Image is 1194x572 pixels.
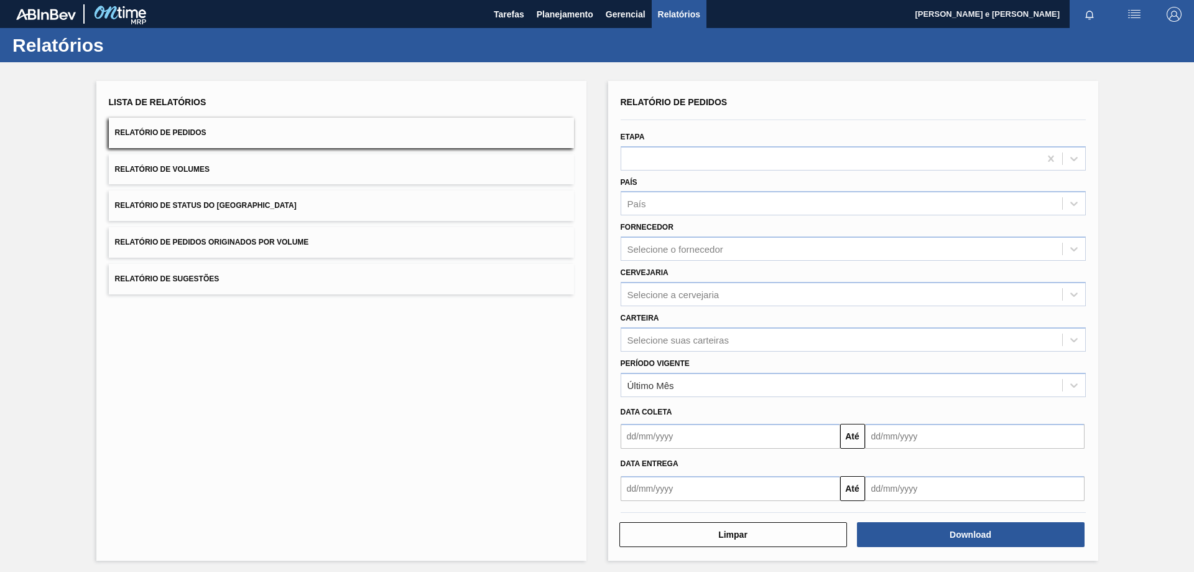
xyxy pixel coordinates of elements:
[619,522,847,547] button: Limpar
[857,522,1085,547] button: Download
[12,38,233,52] h1: Relatórios
[840,424,865,449] button: Até
[658,7,700,22] span: Relatórios
[109,97,206,107] span: Lista de Relatórios
[621,459,678,468] span: Data Entrega
[115,274,220,283] span: Relatório de Sugestões
[537,7,593,22] span: Planejamento
[621,476,840,501] input: dd/mm/yyyy
[115,128,206,137] span: Relatório de Pedidos
[1167,7,1182,22] img: Logout
[109,118,574,148] button: Relatório de Pedidos
[627,244,723,255] div: Selecione o fornecedor
[621,359,690,368] label: Período Vigente
[109,190,574,221] button: Relatório de Status do [GEOGRAPHIC_DATA]
[627,289,720,299] div: Selecione a cervejaria
[621,97,728,107] span: Relatório de Pedidos
[1127,7,1142,22] img: userActions
[115,201,297,210] span: Relatório de Status do [GEOGRAPHIC_DATA]
[840,476,865,501] button: Até
[627,334,729,345] div: Selecione suas carteiras
[109,264,574,294] button: Relatório de Sugestões
[627,199,646,209] div: País
[621,408,672,416] span: Data coleta
[109,227,574,258] button: Relatório de Pedidos Originados por Volume
[115,165,210,174] span: Relatório de Volumes
[109,154,574,185] button: Relatório de Volumes
[494,7,524,22] span: Tarefas
[865,476,1085,501] input: dd/mm/yyyy
[621,223,673,232] label: Fornecedor
[621,268,669,277] label: Cervejaria
[1070,6,1109,23] button: Notificações
[606,7,646,22] span: Gerencial
[627,380,674,390] div: Último Mês
[865,424,1085,449] input: dd/mm/yyyy
[16,9,76,20] img: TNhmsLtSVTkK8tSr43FrP2fwEKptu5GPRR3wAAAABJRU5ErkJggg==
[621,424,840,449] input: dd/mm/yyyy
[621,178,637,187] label: País
[115,238,309,246] span: Relatório de Pedidos Originados por Volume
[621,314,659,322] label: Carteira
[621,133,645,141] label: Etapa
